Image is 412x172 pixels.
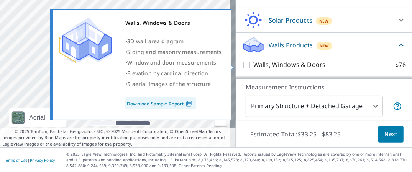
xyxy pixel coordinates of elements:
span: Next [384,130,397,139]
img: Premium [58,18,112,63]
div: Aerial [9,108,66,127]
div: Walls ProductsNew [242,36,406,54]
button: Next [378,126,404,143]
span: Window and door measurements [127,59,216,66]
p: Estimated Total: $33.25 - $83.25 [244,126,347,143]
span: Your report will include the primary structure and a detached garage if one exists. [393,102,402,111]
span: 5 aerial images of the structure [127,80,211,88]
a: Privacy Policy [30,157,55,163]
p: Measurement Instructions [246,83,402,92]
span: New [320,43,329,49]
div: Primary Structure + Detached Garage [246,96,383,117]
div: • [125,68,222,79]
div: • [125,79,222,89]
a: Terms [208,128,221,134]
span: 3D wall area diagram [127,37,184,45]
span: New [319,18,329,24]
p: Walls Products [269,41,313,50]
div: Solar ProductsNew [242,11,406,29]
a: OpenStreetMap [175,128,207,134]
img: Pdf Icon [184,100,194,107]
div: Walls, Windows & Doors [125,18,222,28]
div: • [125,57,222,68]
span: Elevation by cardinal direction [127,70,208,77]
span: Siding and masonry measurements [127,48,222,55]
div: • [125,47,222,57]
p: Solar Products [269,16,312,25]
a: Download Sample Report [125,97,196,109]
span: © 2025 TomTom, Earthstar Geographics SIO, © 2025 Microsoft Corporation, © [15,128,221,135]
p: Walls, Windows & Doors [253,60,325,70]
div: Aerial [27,108,48,127]
div: • [125,36,222,47]
a: Terms of Use [4,157,28,163]
p: $78 [396,60,406,70]
p: © 2025 Eagle View Technologies, Inc. and Pictometry International Corp. All Rights Reserved. Repo... [66,151,408,169]
p: | [4,158,55,162]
